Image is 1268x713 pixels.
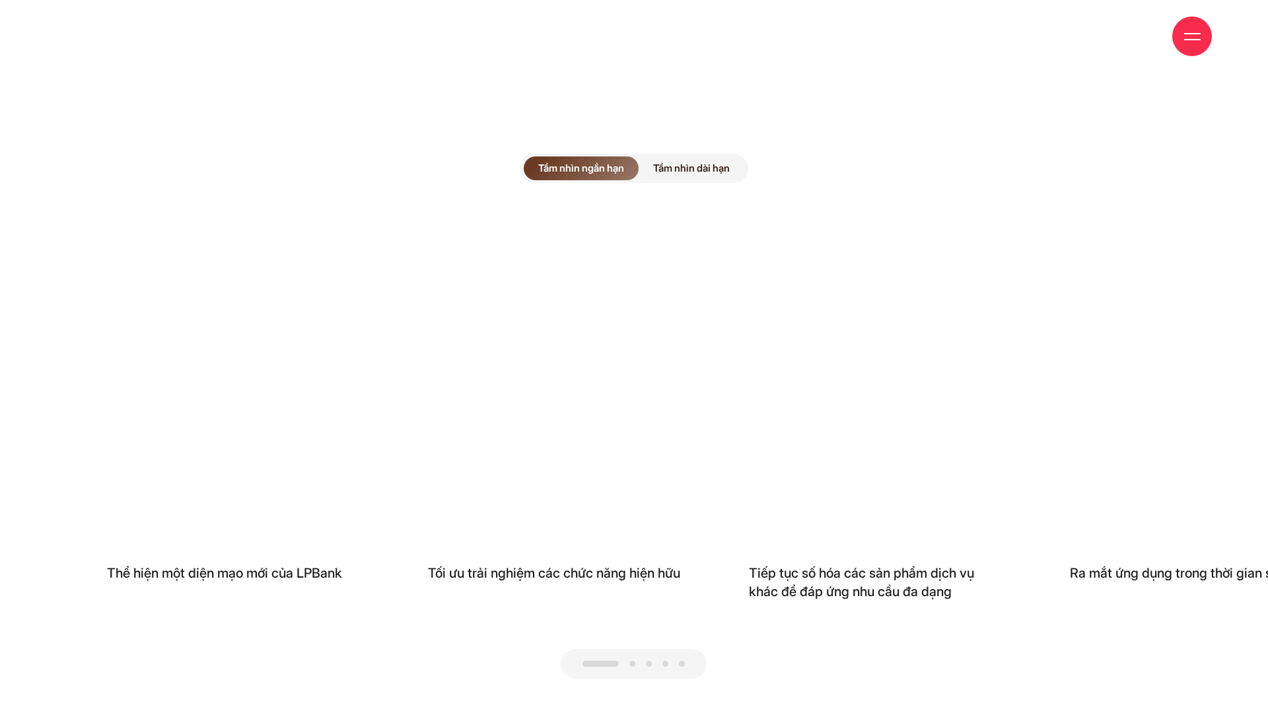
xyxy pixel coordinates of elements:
[404,564,708,582] h3: Tối ưu trải nghiệm các chức năng hiện hữu
[724,564,1029,601] h3: Tiếp tục số hóa các sản phẩm dịch vụ khác để đáp ứng nhu cầu đa dạng
[524,156,639,180] span: Tầm nhìn ngắn hạn
[83,564,388,582] h3: Thể hiện một diện mạo mới của LPBank
[639,156,744,180] span: Tầm nhìn dài hạn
